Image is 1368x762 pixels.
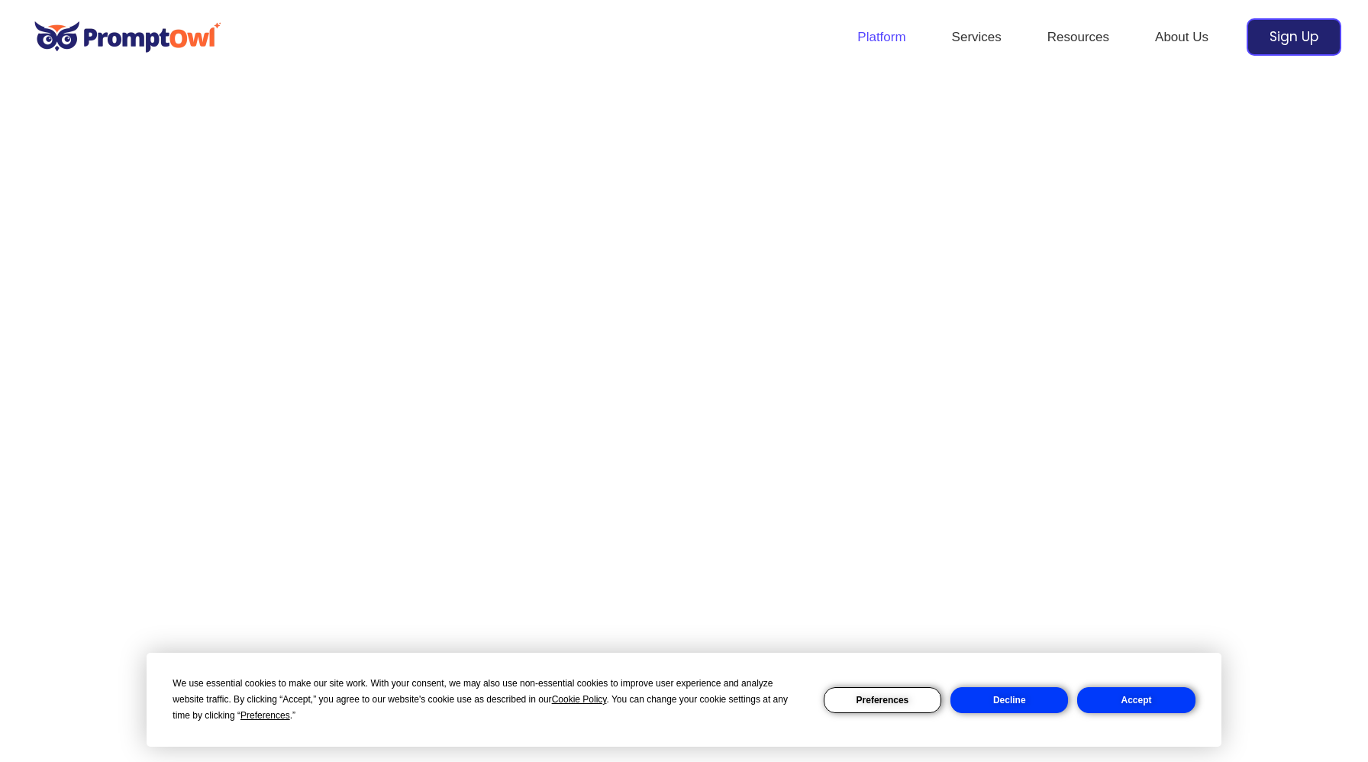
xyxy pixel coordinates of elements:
a: Resources [1024,11,1132,64]
a: Services [929,11,1024,64]
button: Accept [1077,687,1195,713]
span: Your AI Advantage [466,214,902,273]
nav: Site Navigation: Header [834,11,1231,64]
div: We use essential cookies to make our site work. With your consent, we may also use non-essential ... [173,676,805,724]
span: Cookie Policy [552,694,607,705]
button: Preferences [824,687,941,713]
button: Decline [950,687,1068,713]
a: Sign Up [1247,18,1341,56]
a: See Plans & Pricing [634,507,734,519]
a: Start Building for Free [580,444,789,492]
a: About Us [1132,11,1231,64]
div: Cookie Consent Prompt [147,653,1221,747]
a: Platform [834,11,928,64]
img: promptowl.ai logo [27,11,229,63]
span: Preferences [240,710,290,721]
